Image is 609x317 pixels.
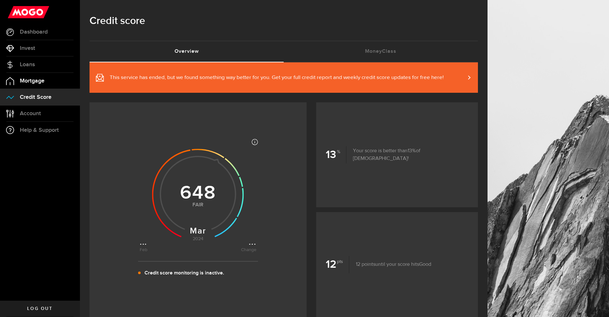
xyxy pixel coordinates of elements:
[144,269,224,277] p: Credit score monitoring is inactive.
[27,306,52,311] span: Log out
[5,3,24,22] button: Open LiveChat chat widget
[326,256,349,273] b: 12
[347,147,468,162] p: Your score is better than of [DEMOGRAPHIC_DATA]!
[419,262,431,267] span: Good
[326,146,347,163] b: 13
[20,127,59,133] span: Help & Support
[356,262,375,267] span: 12 points
[20,62,35,67] span: Loans
[284,41,478,62] a: MoneyClass
[90,13,478,29] h1: Credit score
[90,41,284,62] a: Overview
[20,111,41,116] span: Account
[20,94,51,100] span: Credit Score
[349,261,431,268] p: until your score hits
[20,29,48,35] span: Dashboard
[20,78,44,84] span: Mortgage
[90,62,478,93] a: This service has ended, but we found something way better for you. Get your full credit report an...
[408,148,416,154] span: 13
[20,45,35,51] span: Invest
[110,74,444,82] span: This service has ended, but we found something way better for you. Get your full credit report an...
[90,41,478,62] ul: Tabs Navigation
